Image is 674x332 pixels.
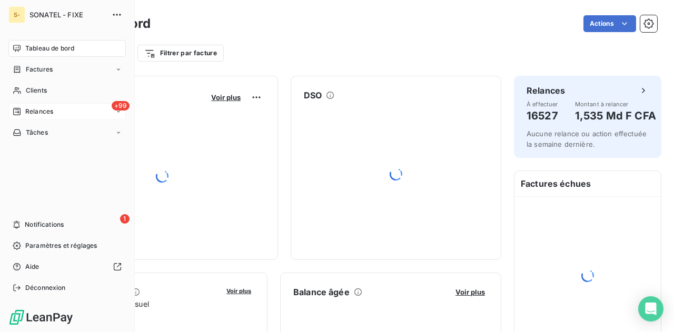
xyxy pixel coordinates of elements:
[8,6,25,23] div: S-
[26,65,53,74] span: Factures
[25,241,97,250] span: Paramètres et réglages
[60,298,219,309] span: Chiffre d'affaires mensuel
[137,45,224,62] button: Filtrer par facture
[527,107,558,124] h4: 16527
[26,128,48,137] span: Tâches
[25,107,53,116] span: Relances
[583,15,636,32] button: Actions
[226,287,251,295] span: Voir plus
[223,286,254,295] button: Voir plus
[120,214,130,224] span: 1
[211,93,241,102] span: Voir plus
[527,84,565,97] h6: Relances
[527,129,647,148] span: Aucune relance ou action effectuée la semaine dernière.
[112,101,130,110] span: +99
[25,220,64,229] span: Notifications
[452,287,488,297] button: Voir plus
[527,101,558,107] span: À effectuer
[514,171,661,196] h6: Factures échues
[25,283,66,293] span: Déconnexion
[208,93,244,102] button: Voir plus
[455,288,485,296] span: Voir plus
[304,89,322,102] h6: DSO
[638,296,663,321] div: Open Intercom Messenger
[575,107,656,124] h4: 1,535 Md F CFA
[8,258,126,275] a: Aide
[293,286,350,298] h6: Balance âgée
[25,262,39,271] span: Aide
[29,11,105,19] span: SONATEL - FIXE
[26,86,47,95] span: Clients
[575,101,656,107] span: Montant à relancer
[8,309,74,326] img: Logo LeanPay
[25,44,74,53] span: Tableau de bord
